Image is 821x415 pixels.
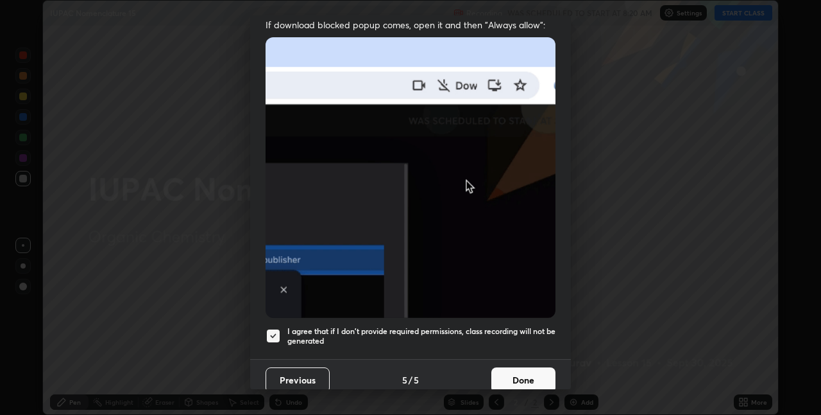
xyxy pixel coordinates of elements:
button: Previous [266,367,330,393]
h5: I agree that if I don't provide required permissions, class recording will not be generated [287,326,555,346]
img: downloads-permission-blocked.gif [266,37,555,318]
h4: 5 [402,373,407,387]
button: Done [491,367,555,393]
span: If download blocked popup comes, open it and then "Always allow": [266,19,555,31]
h4: / [409,373,412,387]
h4: 5 [414,373,419,387]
